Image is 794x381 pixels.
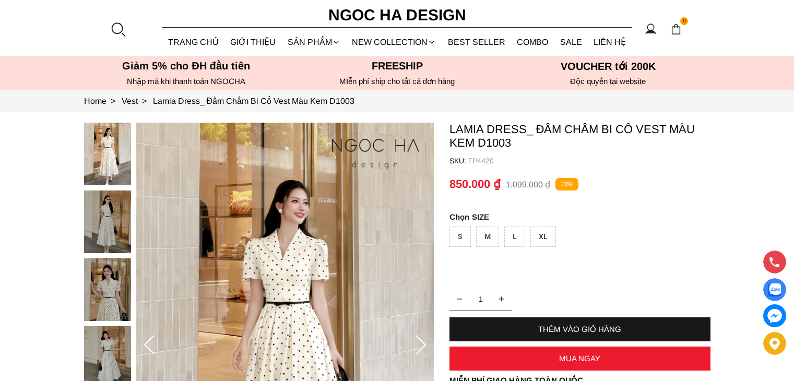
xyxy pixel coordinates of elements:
[449,325,710,334] div: THÊM VÀO GIỎ HÀNG
[122,60,250,72] font: Giảm 5% cho ĐH đầu tiên
[449,289,512,309] input: Quantity input
[449,123,710,150] p: Lamia Dress_ Đầm Chấm Bi Cổ Vest Màu Kem D1003
[346,28,442,56] a: NEW COLLECTION
[680,17,689,26] span: 0
[106,97,120,105] span: >
[122,97,153,105] a: Link to Vest
[372,60,423,72] font: Freeship
[224,28,282,56] a: GIỚI THIỆU
[763,278,786,301] a: Display image
[84,190,131,253] img: Lamia Dress_ Đầm Chấm Bi Cổ Vest Màu Kem D1003_mini_1
[506,180,550,189] p: 1.099.000 ₫
[530,227,556,247] div: XL
[449,354,710,363] div: MUA NGAY
[506,60,710,73] h5: VOUCHER tới 200K
[670,23,682,35] img: img-CART-ICON-ksit0nf1
[449,212,710,221] p: SIZE
[449,227,471,247] div: S
[153,97,355,105] a: Link to Lamia Dress_ Đầm Chấm Bi Cổ Vest Màu Kem D1003
[442,28,512,56] a: BEST SELLER
[138,97,151,105] span: >
[511,28,554,56] a: Combo
[319,3,476,28] a: Ngoc Ha Design
[84,97,122,105] a: Link to Home
[506,77,710,86] h6: Độc quyền tại website
[295,77,500,86] h6: MIễn phí ship cho tất cả đơn hàng
[555,178,578,191] p: 23%
[588,28,632,56] a: LIÊN HỆ
[768,283,781,296] img: Display image
[84,123,131,185] img: Lamia Dress_ Đầm Chấm Bi Cổ Vest Màu Kem D1003_mini_0
[162,28,225,56] a: TRANG CHỦ
[449,177,501,191] p: 850.000 ₫
[468,157,710,165] p: TP4420
[476,227,499,247] div: M
[449,157,468,165] h6: SKU:
[554,28,588,56] a: SALE
[127,77,245,86] font: Nhập mã khi thanh toán NGOCHA
[504,227,525,247] div: L
[84,258,131,321] img: Lamia Dress_ Đầm Chấm Bi Cổ Vest Màu Kem D1003_mini_2
[282,28,347,56] div: SẢN PHẨM
[763,304,786,327] a: messenger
